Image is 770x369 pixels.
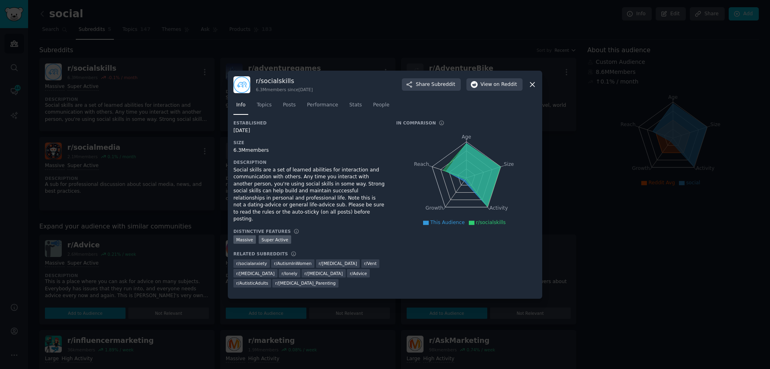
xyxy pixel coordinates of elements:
tspan: Age [462,134,471,140]
span: This Audience [430,220,465,225]
button: Viewon Reddit [466,78,523,91]
h3: Size [233,140,385,145]
a: Posts [280,99,298,115]
span: View [480,81,517,88]
span: r/ lonely [282,271,297,276]
span: r/ Advice [350,271,367,276]
span: on Reddit [494,81,517,88]
a: Topics [254,99,274,115]
button: ShareSubreddit [402,78,461,91]
span: People [373,102,389,109]
span: Share [416,81,455,88]
span: Subreddit [432,81,455,88]
img: socialskills [233,76,250,93]
span: Posts [283,102,296,109]
div: Super Active [259,235,291,244]
span: r/ socialanxiety [236,261,267,266]
h3: Related Subreddits [233,251,288,257]
span: Performance [307,102,338,109]
span: r/ [MEDICAL_DATA] [236,271,275,276]
a: Stats [346,99,365,115]
span: r/ AutismInWomen [274,261,312,266]
span: r/ [MEDICAL_DATA] [319,261,357,266]
span: Stats [349,102,362,109]
tspan: Reach [414,161,429,167]
tspan: Size [504,161,514,167]
div: Social skills are a set of learned abilities for interaction and communication with others. Any t... [233,167,385,223]
h3: Description [233,159,385,165]
h3: In Comparison [396,120,436,126]
div: [DATE] [233,127,385,135]
div: 6.3M members [233,147,385,154]
div: 6.3M members since [DATE] [256,87,313,92]
tspan: Activity [490,205,508,211]
span: r/ Vent [364,261,377,266]
span: r/ [MEDICAL_DATA]_Parenting [275,280,336,286]
a: Performance [304,99,341,115]
h3: Distinctive Features [233,228,291,234]
span: Info [236,102,245,109]
a: Info [233,99,248,115]
div: Massive [233,235,256,244]
span: r/socialskills [476,220,506,225]
h3: Established [233,120,385,126]
a: People [370,99,392,115]
h3: r/ socialskills [256,77,313,85]
span: r/ [MEDICAL_DATA] [304,271,343,276]
tspan: Growth [426,205,443,211]
span: Topics [257,102,272,109]
span: r/ AutisticAdults [236,280,268,286]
